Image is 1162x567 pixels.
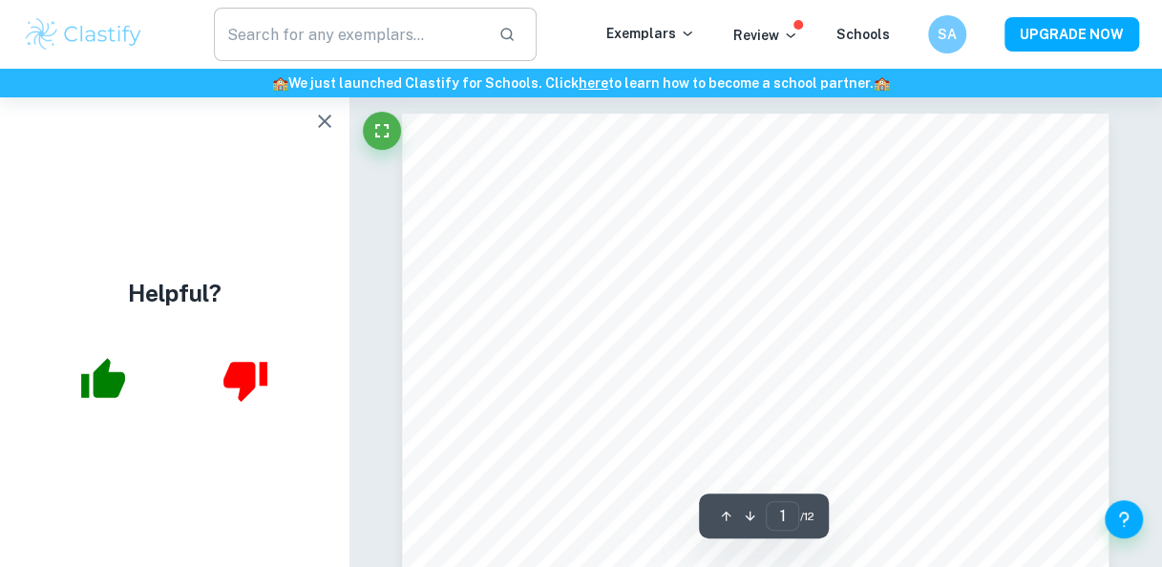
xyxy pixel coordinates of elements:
button: UPGRADE NOW [1004,17,1139,52]
input: Search for any exemplars... [214,8,484,61]
span: 🏫 [874,75,890,91]
h6: SA [937,24,959,45]
h6: We just launched Clastify for Schools. Click to learn how to become a school partner. [4,73,1158,94]
img: Clastify logo [23,15,144,53]
button: Fullscreen [363,112,401,150]
p: Review [733,25,798,46]
a: Schools [836,27,890,42]
p: Exemplars [606,23,695,44]
a: here [579,75,608,91]
span: / 12 [799,508,813,525]
button: SA [928,15,966,53]
button: Help and Feedback [1105,500,1143,538]
span: 🏫 [272,75,288,91]
h4: Helpful? [128,276,222,310]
